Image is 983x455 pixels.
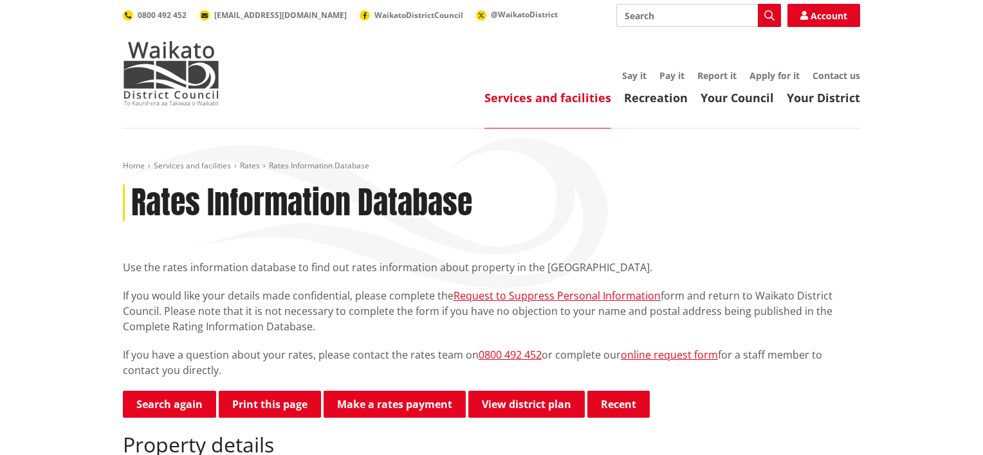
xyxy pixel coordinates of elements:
a: Make a rates payment [324,391,466,418]
a: Your Council [701,90,774,105]
a: 0800 492 452 [123,10,187,21]
a: 0800 492 452 [479,348,542,362]
button: Recent [587,391,650,418]
a: [EMAIL_ADDRESS][DOMAIN_NAME] [199,10,347,21]
a: Rates [240,160,260,171]
a: @WaikatoDistrict [476,9,558,20]
a: View district plan [468,391,585,418]
span: [EMAIL_ADDRESS][DOMAIN_NAME] [214,10,347,21]
a: Apply for it [749,69,800,82]
p: If you would like your details made confidential, please complete the form and return to Waikato ... [123,288,860,334]
input: Search input [616,4,781,27]
a: online request form [621,348,718,362]
a: Your District [787,90,860,105]
img: Waikato District Council - Te Kaunihera aa Takiwaa o Waikato [123,41,219,105]
span: WaikatoDistrictCouncil [374,10,463,21]
span: Rates Information Database [269,160,369,171]
a: Account [787,4,860,27]
a: Services and facilities [484,90,611,105]
a: Contact us [813,69,860,82]
a: WaikatoDistrictCouncil [360,10,463,21]
a: Services and facilities [154,160,231,171]
a: Say it [622,69,647,82]
a: Search again [123,391,216,418]
p: If you have a question about your rates, please contact the rates team on or complete our for a s... [123,347,860,378]
nav: breadcrumb [123,161,860,172]
h1: Rates Information Database [131,184,472,222]
button: Print this page [219,391,321,418]
span: @WaikatoDistrict [491,9,558,20]
a: Report it [697,69,737,82]
a: Pay it [659,69,684,82]
p: Use the rates information database to find out rates information about property in the [GEOGRAPHI... [123,260,860,275]
a: Request to Suppress Personal Information [454,289,661,303]
a: Home [123,160,145,171]
a: Recreation [624,90,688,105]
span: 0800 492 452 [138,10,187,21]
